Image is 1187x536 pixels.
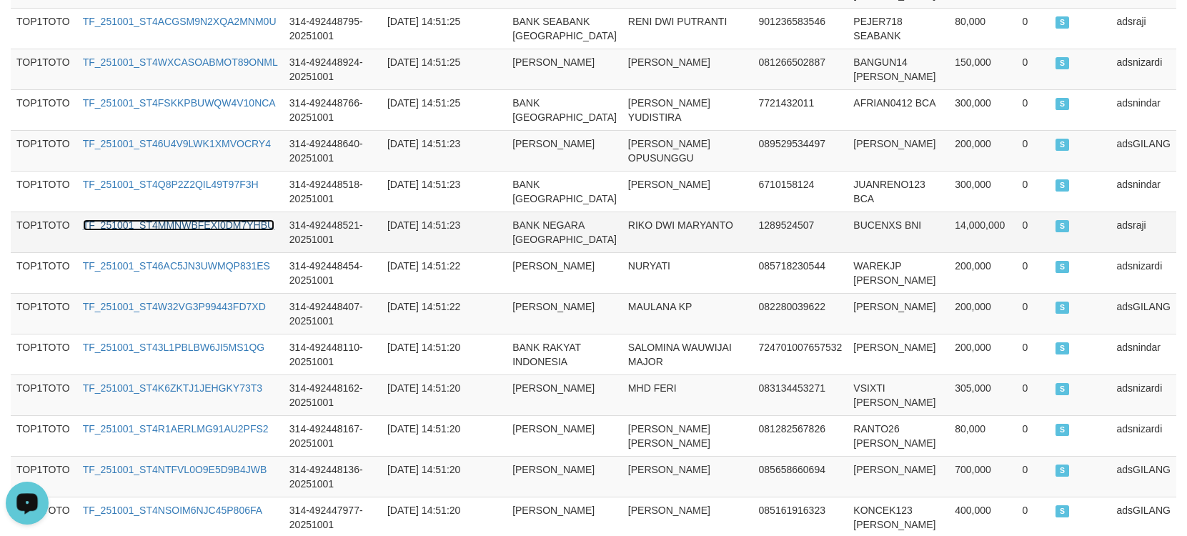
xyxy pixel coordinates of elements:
[83,16,277,27] a: TF_251001_ST4ACGSM9N2XQA2MNM0U
[848,293,949,334] td: [PERSON_NAME]
[11,415,77,456] td: TOP1TOTO
[382,334,467,374] td: [DATE] 14:51:20
[507,49,622,89] td: [PERSON_NAME]
[1016,171,1049,212] td: 0
[382,415,467,456] td: [DATE] 14:51:20
[622,334,753,374] td: SALOMINA WAUWIJAI MAJOR
[1111,130,1176,171] td: adsGILANG
[1056,179,1070,192] span: SUCCESS
[753,334,848,374] td: 724701007657532
[949,456,1016,497] td: 700,000
[753,293,848,334] td: 082280039622
[382,456,467,497] td: [DATE] 14:51:20
[848,334,949,374] td: [PERSON_NAME]
[284,89,382,130] td: 314-492448766-20251001
[753,212,848,252] td: 1289524507
[83,179,259,190] a: TF_251001_ST4Q8P2Z2QIL49T97F3H
[11,212,77,252] td: TOP1TOTO
[507,89,622,130] td: BANK [GEOGRAPHIC_DATA]
[83,464,267,475] a: TF_251001_ST4NTFVL0O9E5D9B4JWB
[284,212,382,252] td: 314-492448521-20251001
[284,171,382,212] td: 314-492448518-20251001
[622,293,753,334] td: MAULANA KP
[11,8,77,49] td: TOP1TOTO
[507,130,622,171] td: [PERSON_NAME]
[507,8,622,49] td: BANK SEABANK [GEOGRAPHIC_DATA]
[1016,374,1049,415] td: 0
[848,252,949,293] td: WAREKJP [PERSON_NAME]
[382,89,467,130] td: [DATE] 14:51:25
[1056,302,1070,314] span: SUCCESS
[622,49,753,89] td: [PERSON_NAME]
[1056,220,1070,232] span: SUCCESS
[1016,89,1049,130] td: 0
[622,171,753,212] td: [PERSON_NAME]
[949,171,1016,212] td: 300,000
[1111,374,1176,415] td: adsnizardi
[1111,171,1176,212] td: adsnindar
[949,89,1016,130] td: 300,000
[284,130,382,171] td: 314-492448640-20251001
[848,49,949,89] td: BANGUN14 [PERSON_NAME]
[11,130,77,171] td: TOP1TOTO
[11,293,77,334] td: TOP1TOTO
[1056,465,1070,477] span: SUCCESS
[1016,49,1049,89] td: 0
[949,130,1016,171] td: 200,000
[11,49,77,89] td: TOP1TOTO
[848,130,949,171] td: [PERSON_NAME]
[83,260,270,272] a: TF_251001_ST46AC5JN3UWMQP831ES
[1111,212,1176,252] td: adsraji
[1111,252,1176,293] td: adsnizardi
[507,334,622,374] td: BANK RAKYAT INDONESIA
[1056,505,1070,517] span: SUCCESS
[949,293,1016,334] td: 200,000
[507,374,622,415] td: [PERSON_NAME]
[848,212,949,252] td: BUCENXS BNI
[753,415,848,456] td: 081282567826
[284,49,382,89] td: 314-492448924-20251001
[949,415,1016,456] td: 80,000
[83,342,264,353] a: TF_251001_ST43L1PBLBW6JI5MS1QG
[1056,383,1070,395] span: SUCCESS
[1056,57,1070,69] span: SUCCESS
[1056,139,1070,151] span: SUCCESS
[83,423,269,435] a: TF_251001_ST4R1AERLMG91AU2PFS2
[848,171,949,212] td: JUANRENO123 BCA
[949,374,1016,415] td: 305,000
[507,293,622,334] td: [PERSON_NAME]
[1056,98,1070,110] span: SUCCESS
[622,252,753,293] td: NURYATI
[753,171,848,212] td: 6710158124
[622,8,753,49] td: RENI DWI PUTRANTI
[1111,456,1176,497] td: adsGILANG
[1111,49,1176,89] td: adsnizardi
[848,374,949,415] td: VSIXTI [PERSON_NAME]
[949,252,1016,293] td: 200,000
[382,49,467,89] td: [DATE] 14:51:25
[83,97,276,109] a: TF_251001_ST4FSKKPBUWQW4V10NCA
[1056,16,1070,29] span: SUCCESS
[284,415,382,456] td: 314-492448167-20251001
[949,8,1016,49] td: 80,000
[949,212,1016,252] td: 14,000,000
[949,334,1016,374] td: 200,000
[848,8,949,49] td: PEJER718 SEABANK
[622,415,753,456] td: [PERSON_NAME] [PERSON_NAME]
[1016,334,1049,374] td: 0
[284,8,382,49] td: 314-492448795-20251001
[83,56,278,68] a: TF_251001_ST4WXCASOABMOT89ONML
[1016,130,1049,171] td: 0
[382,8,467,49] td: [DATE] 14:51:25
[83,505,262,516] a: TF_251001_ST4NSOIM6NJC45P806FA
[83,382,262,394] a: TF_251001_ST4K6ZKTJ1JEHGKY73T3
[11,374,77,415] td: TOP1TOTO
[507,212,622,252] td: BANK NEGARA [GEOGRAPHIC_DATA]
[949,49,1016,89] td: 150,000
[622,89,753,130] td: [PERSON_NAME] YUDISTIRA
[1016,8,1049,49] td: 0
[753,49,848,89] td: 081266502887
[848,89,949,130] td: AFRIAN0412 BCA
[1111,293,1176,334] td: adsGILANG
[1056,261,1070,273] span: SUCCESS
